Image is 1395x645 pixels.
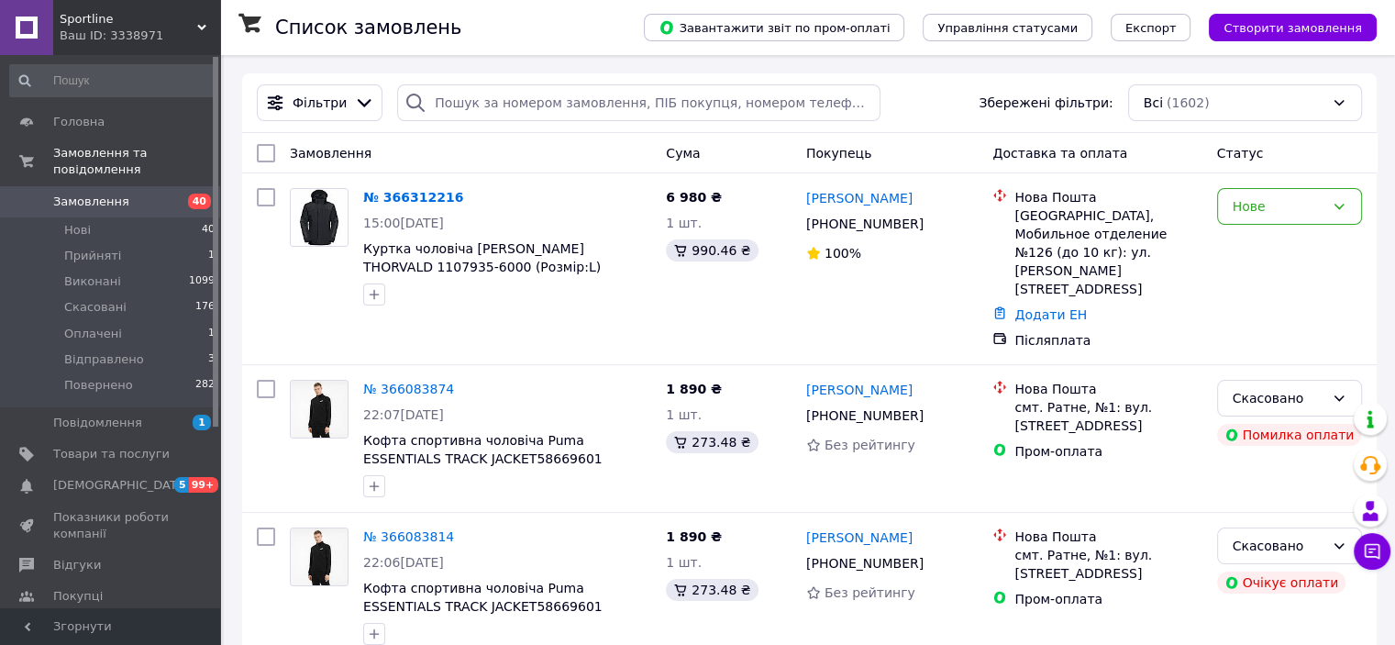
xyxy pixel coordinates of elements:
div: Скасовано [1233,536,1324,556]
span: Товари та послуги [53,446,170,462]
span: Всі [1144,94,1163,112]
input: Пошук за номером замовлення, ПІБ покупця, номером телефону, Email, номером накладної [397,84,880,121]
a: Створити замовлення [1190,19,1377,34]
span: 22:07[DATE] [363,407,444,422]
span: 15:00[DATE] [363,216,444,230]
a: № 366312216 [363,190,463,205]
span: Завантажити звіт по пром-оплаті [659,19,890,36]
span: Sportline [60,11,197,28]
button: Чат з покупцем [1354,533,1390,570]
span: [PHONE_NUMBER] [806,556,924,571]
span: [DEMOGRAPHIC_DATA] [53,477,189,494]
span: Нові [64,222,91,239]
span: Виконані [64,273,121,290]
button: Завантажити звіт по пром-оплаті [644,14,904,41]
img: Фото товару [291,528,348,585]
span: 282 [195,377,215,394]
span: Управління статусами [937,21,1078,35]
img: Фото товару [291,189,348,246]
span: Прийняті [64,248,121,264]
span: Відгуки [53,557,101,573]
div: Післяплата [1014,331,1201,350]
img: Фото товару [291,381,348,438]
span: [PHONE_NUMBER] [806,217,924,231]
div: Нова Пошта [1014,528,1201,546]
button: Створити замовлення [1209,14,1377,41]
a: Кофта спортивна чоловіча Puma ESSENTIALS TRACK JACKET58669601 (Розмір:L) [363,433,603,484]
span: Покупці [53,588,103,605]
div: Ваш ID: 3338971 [60,28,220,44]
span: 1 890 ₴ [666,382,722,396]
span: Покупець [806,146,871,161]
span: Оплачені [64,326,122,342]
a: № 366083814 [363,529,454,544]
span: 3 [208,351,215,368]
a: [PERSON_NAME] [806,381,913,399]
span: Повернено [64,377,133,394]
div: Пром-оплата [1014,590,1201,608]
span: 1 шт. [666,555,702,570]
span: Без рейтингу [825,585,915,600]
span: Замовлення [53,194,129,210]
span: 22:06[DATE] [363,555,444,570]
span: 40 [188,194,211,209]
div: Нове [1233,196,1324,217]
span: Замовлення та повідомлення [53,145,220,178]
input: Пошук [9,64,216,97]
span: 1 шт. [666,407,702,422]
span: Експорт [1125,21,1177,35]
a: № 366083874 [363,382,454,396]
h1: Список замовлень [275,17,461,39]
span: Головна [53,114,105,130]
span: 1 [193,415,211,430]
div: Пром-оплата [1014,442,1201,461]
a: Фото товару [290,188,349,247]
a: Кофта спортивна чоловіча Puma ESSENTIALS TRACK JACKET58669601 (Розмір:L) [363,581,603,632]
div: 273.48 ₴ [666,579,758,601]
div: Скасовано [1233,388,1324,408]
span: Доставка та оплата [992,146,1127,161]
div: Нова Пошта [1014,380,1201,398]
span: Cума [666,146,700,161]
a: [PERSON_NAME] [806,189,913,207]
span: [PHONE_NUMBER] [806,408,924,423]
div: Очікує оплати [1217,572,1346,594]
span: Збережені фільтри: [979,94,1113,112]
span: Відправлено [64,351,144,368]
a: Фото товару [290,528,349,586]
div: Помилка оплати [1217,424,1362,446]
span: Повідомлення [53,415,142,431]
span: 1099 [189,273,215,290]
span: Статус [1217,146,1264,161]
a: [PERSON_NAME] [806,528,913,547]
span: Показники роботи компанії [53,509,170,542]
span: 40 [202,222,215,239]
span: Замовлення [290,146,371,161]
span: 176 [195,299,215,316]
a: Фото товару [290,380,349,439]
span: 5 [174,477,189,493]
div: 990.46 ₴ [666,239,758,261]
span: Без рейтингу [825,438,915,452]
button: Експорт [1111,14,1191,41]
span: 100% [825,246,861,261]
div: [GEOGRAPHIC_DATA], Мобильное отделение №126 (до 10 кг): ул. [PERSON_NAME][STREET_ADDRESS] [1014,206,1201,298]
div: смт. Ратне, №1: вул. [STREET_ADDRESS] [1014,398,1201,435]
span: 99+ [189,477,219,493]
span: 1 [208,248,215,264]
span: 1 890 ₴ [666,529,722,544]
div: смт. Ратне, №1: вул. [STREET_ADDRESS] [1014,546,1201,583]
span: (1602) [1167,95,1210,110]
a: Додати ЕН [1014,307,1087,322]
span: 6 980 ₴ [666,190,722,205]
a: Куртка чоловіча [PERSON_NAME] THORVALD 1107935-6000 (Розмір:L) [363,241,601,274]
span: Фільтри [293,94,347,112]
span: 1 [208,326,215,342]
span: 1 шт. [666,216,702,230]
span: Скасовані [64,299,127,316]
div: 273.48 ₴ [666,431,758,453]
div: Нова Пошта [1014,188,1201,206]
